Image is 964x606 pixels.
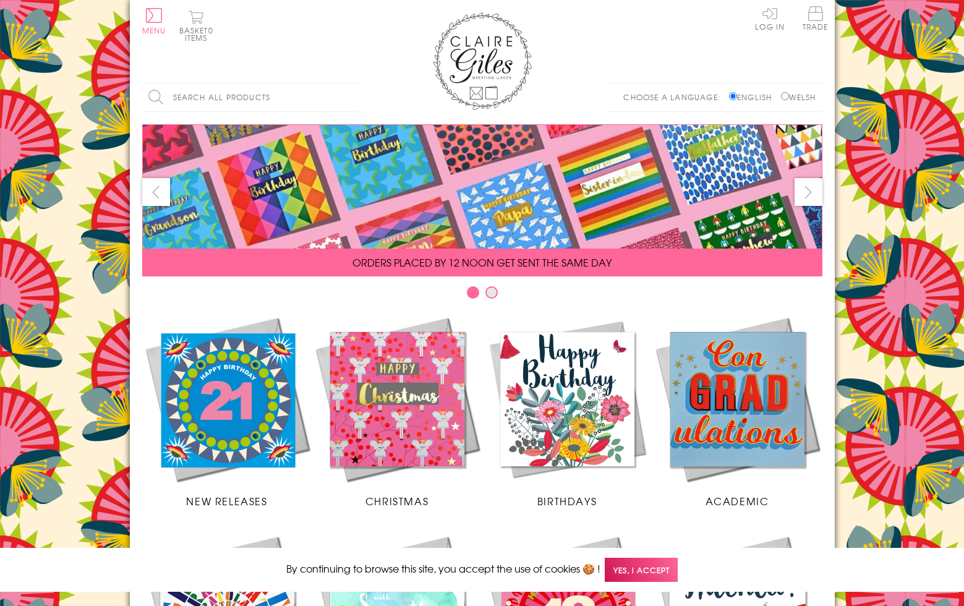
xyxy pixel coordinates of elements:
span: New Releases [186,493,267,508]
a: Log In [755,6,785,30]
input: Search [346,83,359,111]
a: Christmas [312,314,482,508]
img: Claire Giles Greetings Cards [433,12,532,110]
span: Birthdays [537,493,597,508]
label: Welsh [781,92,816,103]
button: next [795,178,822,206]
a: New Releases [142,314,312,508]
span: Academic [706,493,769,508]
input: Search all products [142,83,359,111]
a: Academic [652,314,822,508]
p: Choose a language: [623,92,727,103]
button: Menu [142,8,166,34]
input: English [729,92,737,100]
button: prev [142,178,170,206]
label: English [729,92,778,103]
button: Carousel Page 2 [485,286,498,299]
button: Carousel Page 1 (Current Slide) [467,286,479,299]
input: Welsh [781,92,789,100]
span: Yes, I accept [605,558,678,582]
span: 0 items [185,25,213,43]
span: Menu [142,25,166,36]
button: Basket0 items [179,10,213,41]
span: Trade [803,6,829,30]
a: Trade [803,6,829,33]
span: ORDERS PLACED BY 12 NOON GET SENT THE SAME DAY [352,255,612,270]
div: Carousel Pagination [142,286,822,305]
a: Birthdays [482,314,652,508]
span: Christmas [365,493,429,508]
